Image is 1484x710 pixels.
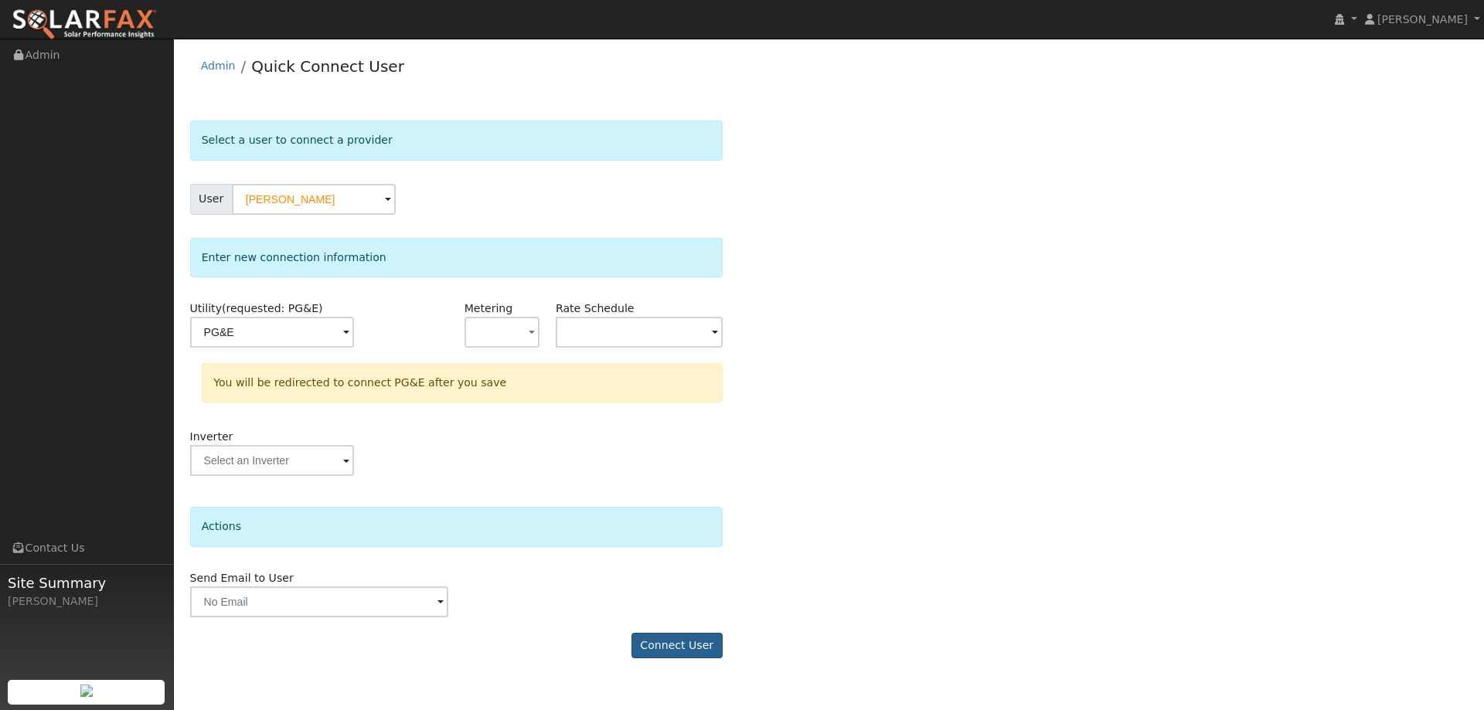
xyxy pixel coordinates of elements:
[80,685,93,697] img: retrieve
[251,57,404,76] a: Quick Connect User
[465,301,513,317] label: Metering
[1377,13,1468,25] span: [PERSON_NAME]
[8,572,165,593] span: Site Summary
[190,317,354,348] input: Select a Utility
[631,633,723,659] button: Connect User
[190,301,323,317] label: Utility
[8,593,165,610] div: [PERSON_NAME]
[190,570,294,586] label: Send Email to User
[201,59,236,72] a: Admin
[202,363,723,403] div: You will be redirected to connect PG&E after you save
[190,507,723,546] div: Actions
[190,429,233,445] label: Inverter
[190,121,723,160] div: Select a user to connect a provider
[232,184,396,215] input: Select a User
[556,301,634,317] label: Rate Schedule
[190,445,354,476] input: Select an Inverter
[190,184,233,215] span: User
[12,8,157,41] img: SolarFax
[190,586,448,617] input: No Email
[222,302,323,314] span: (requested: PG&E)
[190,238,723,277] div: Enter new connection information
